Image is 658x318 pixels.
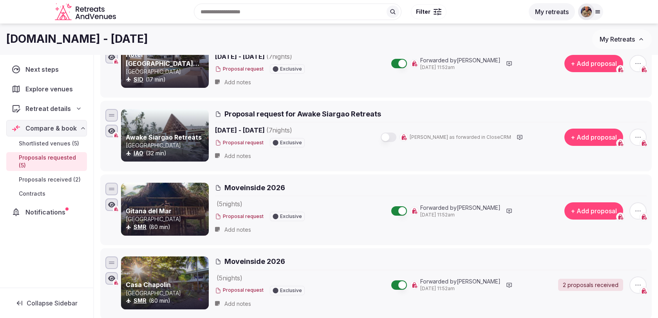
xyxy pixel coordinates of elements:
span: [DATE] 11:52am [420,64,501,71]
p: [GEOGRAPHIC_DATA] [126,142,207,149]
button: Collapse Sidebar [6,294,87,312]
span: Add notes [224,226,251,234]
a: My retreats [529,8,575,16]
span: Forwarded by [PERSON_NAME] [420,56,501,64]
div: (32 min) [126,149,207,157]
button: Proposal request [215,213,264,220]
a: 2 proposals received [558,279,623,291]
a: IAO [134,150,143,156]
a: Explore venues [6,81,87,97]
span: Proposal request for Awake Siargao Retreats [224,109,381,119]
p: [GEOGRAPHIC_DATA] [126,289,207,297]
span: Explore venues [25,84,76,94]
span: [DATE] 11:52am [420,212,501,218]
a: Next steps [6,61,87,78]
a: Awake Siargao Retreats [126,133,202,141]
h1: [DOMAIN_NAME] - [DATE] [6,31,148,47]
button: + Add proposal [564,129,623,146]
span: Proposals requested (5) [19,154,84,169]
a: Visit the homepage [55,3,117,21]
button: SMR [134,223,146,231]
a: Gitana del Mar [126,207,172,215]
button: My Retreats [592,29,652,49]
button: IAO [134,149,143,157]
a: SMR [134,224,146,230]
span: Moveinside 2026 [224,256,285,266]
a: Shortlisted venues (5) [6,138,87,149]
a: Contracts [6,188,87,199]
span: ( 7 night s ) [266,53,292,60]
span: Exclusive [280,288,302,293]
div: (80 min) [126,297,207,305]
span: Filter [416,8,430,16]
span: ( 5 night s ) [217,274,242,282]
div: (17 min) [126,76,207,84]
span: [DATE] - [DATE] [215,125,353,135]
span: [DATE] 11:52am [420,285,501,292]
div: (80 min) [126,223,207,231]
span: Exclusive [280,67,302,71]
button: + Add proposal [564,55,623,72]
span: [DATE] - [DATE] [215,52,353,61]
button: Proposal request [215,66,264,73]
a: Casa Chapolin [126,281,171,289]
span: Collapse Sidebar [27,299,78,307]
button: My retreats [529,3,575,20]
span: Contracts [19,190,45,198]
a: Notifications [6,204,87,220]
span: Notifications [25,207,69,217]
span: ( 7 night s ) [266,126,292,134]
span: [PERSON_NAME] as forwarded in CloseCRM [410,134,511,141]
svg: Retreats and Venues company logo [55,3,117,21]
span: Shortlisted venues (5) [19,140,79,147]
span: My Retreats [600,35,635,43]
span: Add notes [224,300,251,308]
span: Next steps [25,65,62,74]
span: Add notes [224,152,251,160]
span: Exclusive [280,140,302,145]
p: [GEOGRAPHIC_DATA] [126,215,207,223]
span: Compare & book [25,124,77,133]
p: [GEOGRAPHIC_DATA] [126,68,207,76]
span: ( 5 night s ) [217,200,242,208]
span: Forwarded by [PERSON_NAME] [420,204,501,212]
button: Filter [411,4,446,19]
button: + Add proposal [564,202,623,220]
a: Proposals received (2) [6,174,87,185]
a: SID [134,76,143,83]
a: Proposals requested (5) [6,152,87,171]
img: julen [581,6,592,17]
span: Proposals received (2) [19,176,81,184]
span: Add notes [224,78,251,86]
button: Proposal request [215,140,264,146]
span: Retreat details [25,104,71,113]
a: SMR [134,297,146,304]
span: Exclusive [280,214,302,219]
span: Moveinside 2026 [224,183,285,193]
span: Forwarded by [PERSON_NAME] [420,278,501,285]
button: Proposal request [215,287,264,294]
button: SMR [134,297,146,305]
a: Hotel [GEOGRAPHIC_DATA][PERSON_NAME] [126,51,199,76]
